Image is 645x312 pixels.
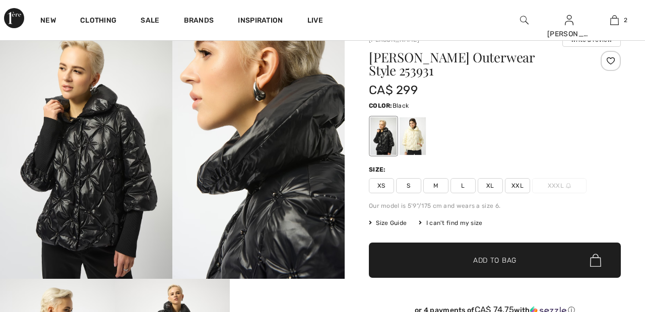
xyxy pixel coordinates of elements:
span: Color: [369,102,393,109]
img: Bag.svg [590,254,601,267]
img: My Info [565,14,573,26]
a: Clothing [80,16,116,27]
a: 2 [592,14,636,26]
span: Add to Bag [473,255,517,266]
a: Live [307,15,323,26]
div: [PERSON_NAME] [547,29,592,39]
span: 2 [624,16,627,25]
button: Add to Bag [369,243,621,278]
span: Inspiration [238,16,283,27]
img: Joseph Ribkoff Outerwear Style 253931. 2 [172,21,345,279]
span: Black [393,102,409,109]
span: XXL [505,178,530,193]
span: XL [478,178,503,193]
a: New [40,16,56,27]
img: search the website [520,14,529,26]
span: Size Guide [369,218,407,227]
a: Brands [184,16,214,27]
span: XXXL [532,178,587,193]
div: Our model is 5'9"/175 cm and wears a size 6. [369,201,621,210]
img: ring-m.svg [566,183,571,188]
a: Sign In [565,15,573,25]
span: M [423,178,448,193]
span: XS [369,178,394,193]
div: Size: [369,165,388,174]
div: Black [370,117,397,155]
span: CA$ 299 [369,83,418,97]
a: Sale [141,16,159,27]
div: I can't find my size [419,218,482,227]
div: Winter White [400,117,426,155]
h1: [PERSON_NAME] Outerwear Style 253931 [369,51,579,77]
span: L [450,178,476,193]
span: S [396,178,421,193]
img: My Bag [610,14,619,26]
img: 1ère Avenue [4,8,24,28]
